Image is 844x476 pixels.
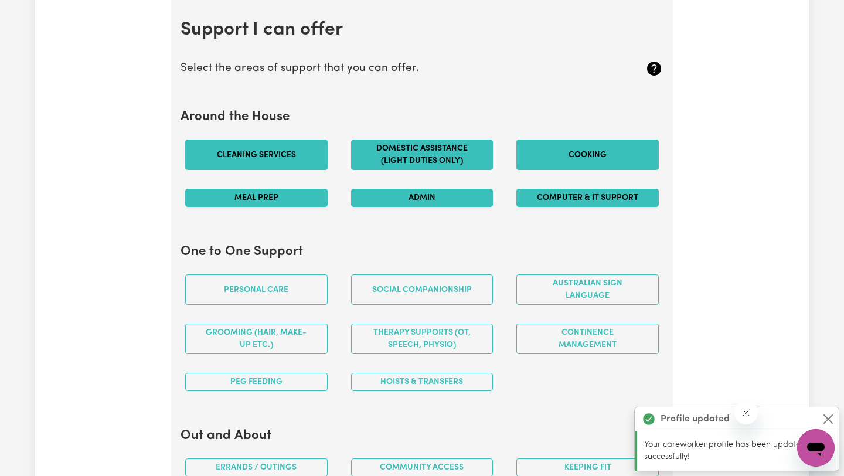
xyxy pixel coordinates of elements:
button: Cleaning services [185,140,328,170]
iframe: Close message [734,401,758,424]
iframe: Button to launch messaging window [797,429,835,467]
h2: Around the House [181,110,663,125]
button: Domestic assistance (light duties only) [351,140,494,170]
button: Meal prep [185,189,328,207]
button: Social companionship [351,274,494,305]
button: Therapy Supports (OT, speech, physio) [351,324,494,354]
strong: Profile updated [661,412,730,426]
button: PEG feeding [185,373,328,391]
h2: Support I can offer [181,19,663,41]
button: Computer & IT Support [516,189,659,207]
button: Australian Sign Language [516,274,659,305]
button: Personal care [185,274,328,305]
button: Continence management [516,324,659,354]
p: Select the areas of support that you can offer. [181,60,583,77]
p: Your careworker profile has been updated successfully! [644,438,832,464]
h2: Out and About [181,429,663,444]
h2: One to One Support [181,244,663,260]
button: Admin [351,189,494,207]
button: Cooking [516,140,659,170]
button: Hoists & transfers [351,373,494,391]
span: Need any help? [7,8,71,18]
button: Grooming (hair, make-up etc.) [185,324,328,354]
